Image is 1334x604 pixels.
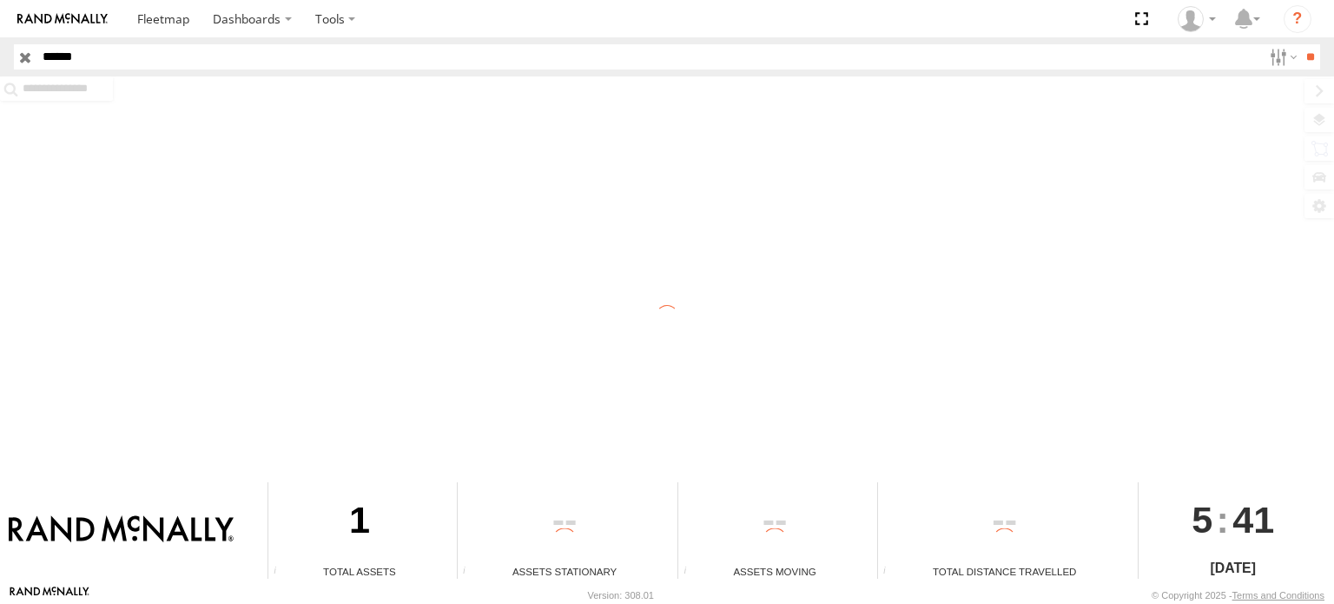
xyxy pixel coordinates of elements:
div: Total number of Enabled Assets [268,566,294,579]
div: Total Distance Travelled [878,564,1132,579]
div: Assets Stationary [458,564,671,579]
i: ? [1284,5,1311,33]
img: rand-logo.svg [17,13,108,25]
div: Assets Moving [678,564,870,579]
div: : [1139,482,1328,557]
label: Search Filter Options [1263,44,1300,70]
div: Total Assets [268,564,451,579]
img: Rand McNally [9,515,234,545]
div: Total number of assets current in transit. [678,566,704,579]
a: Terms and Conditions [1232,590,1324,601]
div: Jose Goitia [1172,6,1222,32]
div: Total number of assets current stationary. [458,566,484,579]
div: Version: 308.01 [588,590,654,601]
div: Total distance travelled by all assets within specified date range and applied filters [878,566,904,579]
div: 1 [268,482,451,564]
span: 41 [1232,482,1274,557]
div: © Copyright 2025 - [1152,590,1324,601]
div: [DATE] [1139,558,1328,579]
a: Visit our Website [10,587,89,604]
span: 5 [1192,482,1212,557]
